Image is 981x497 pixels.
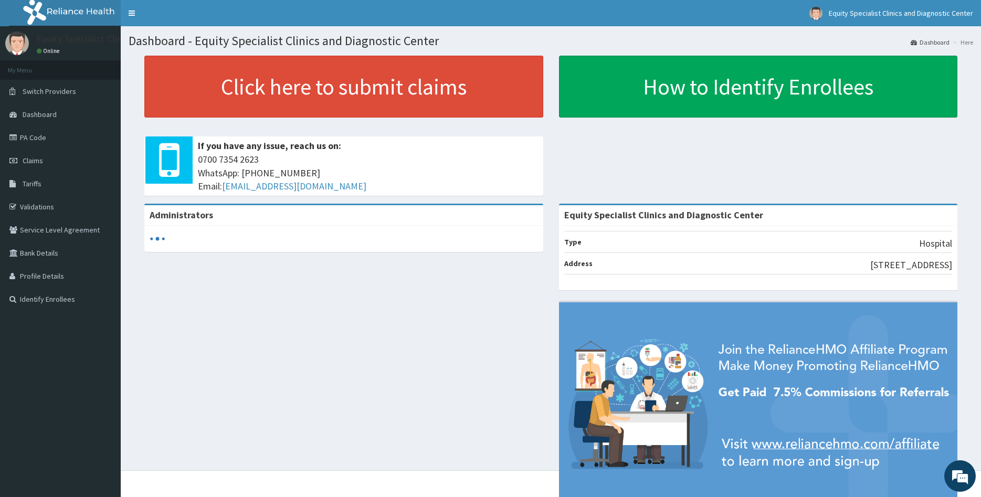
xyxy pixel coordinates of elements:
[144,56,543,118] a: Click here to submit claims
[23,110,57,119] span: Dashboard
[129,34,973,48] h1: Dashboard - Equity Specialist Clinics and Diagnostic Center
[5,31,29,55] img: User Image
[222,180,366,192] a: [EMAIL_ADDRESS][DOMAIN_NAME]
[829,8,973,18] span: Equity Specialist Clinics and Diagnostic Center
[150,209,213,221] b: Administrators
[150,231,165,247] svg: audio-loading
[564,209,763,221] strong: Equity Specialist Clinics and Diagnostic Center
[23,156,43,165] span: Claims
[37,34,227,44] p: Equity Specialist Clinics and Diagnostic Center
[911,38,950,47] a: Dashboard
[23,87,76,96] span: Switch Providers
[951,38,973,47] li: Here
[809,7,822,20] img: User Image
[919,237,952,250] p: Hospital
[564,259,593,268] b: Address
[870,258,952,272] p: [STREET_ADDRESS]
[198,140,341,152] b: If you have any issue, reach us on:
[564,237,582,247] b: Type
[37,47,62,55] a: Online
[23,179,41,188] span: Tariffs
[198,153,538,193] span: 0700 7354 2623 WhatsApp: [PHONE_NUMBER] Email:
[559,56,958,118] a: How to Identify Enrollees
